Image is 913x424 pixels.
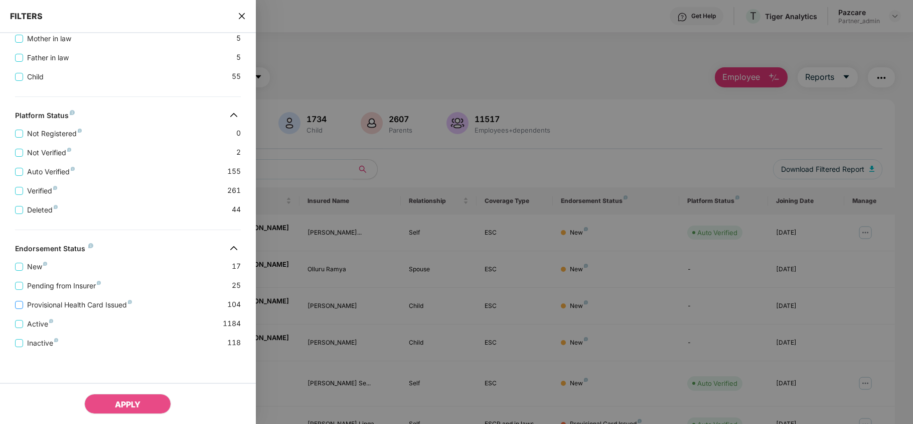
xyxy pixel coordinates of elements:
[236,52,241,63] span: 5
[238,11,246,21] span: close
[88,243,93,248] img: svg+xml;base64,PHN2ZyB4bWxucz0iaHR0cDovL3d3dy53My5vcmcvMjAwMC9zdmciIHdpZHRoPSI4IiBoZWlnaHQ9IjgiIH...
[236,33,241,44] span: 5
[236,147,241,158] span: 2
[23,52,73,63] span: Father in law
[71,167,75,171] img: svg+xml;base64,PHN2ZyB4bWxucz0iaHR0cDovL3d3dy53My5vcmcvMjAwMC9zdmciIHdpZHRoPSI4IiBoZWlnaHQ9IjgiIH...
[23,147,75,158] span: Not Verified
[78,129,82,133] img: svg+xml;base64,PHN2ZyB4bWxucz0iaHR0cDovL3d3dy53My5vcmcvMjAwMC9zdmciIHdpZHRoPSI4IiBoZWlnaHQ9IjgiIH...
[67,148,71,152] img: svg+xml;base64,PHN2ZyB4bWxucz0iaHR0cDovL3d3dy53My5vcmcvMjAwMC9zdmciIHdpZHRoPSI4IiBoZWlnaHQ9IjgiIH...
[232,261,241,272] span: 17
[226,240,242,256] img: svg+xml;base64,PHN2ZyB4bWxucz0iaHR0cDovL3d3dy53My5vcmcvMjAwMC9zdmciIHdpZHRoPSIzMiIgaGVpZ2h0PSIzMi...
[84,394,171,414] button: APPLY
[15,244,93,256] div: Endorsement Status
[70,110,75,115] img: svg+xml;base64,PHN2ZyB4bWxucz0iaHR0cDovL3d3dy53My5vcmcvMjAwMC9zdmciIHdpZHRoPSI4IiBoZWlnaHQ9IjgiIH...
[23,280,105,291] span: Pending from Insurer
[232,280,241,291] span: 25
[226,107,242,123] img: svg+xml;base64,PHN2ZyB4bWxucz0iaHR0cDovL3d3dy53My5vcmcvMjAwMC9zdmciIHdpZHRoPSIzMiIgaGVpZ2h0PSIzMi...
[128,300,132,304] img: svg+xml;base64,PHN2ZyB4bWxucz0iaHR0cDovL3d3dy53My5vcmcvMjAwMC9zdmciIHdpZHRoPSI4IiBoZWlnaHQ9IjgiIH...
[232,71,241,82] span: 55
[53,186,57,190] img: svg+xml;base64,PHN2ZyB4bWxucz0iaHR0cDovL3d3dy53My5vcmcvMjAwMC9zdmciIHdpZHRoPSI4IiBoZWlnaHQ9IjgiIH...
[23,204,62,216] span: Deleted
[23,261,51,272] span: New
[54,338,58,342] img: svg+xml;base64,PHN2ZyB4bWxucz0iaHR0cDovL3d3dy53My5vcmcvMjAwMC9zdmciIHdpZHRoPSI4IiBoZWlnaHQ9IjgiIH...
[23,185,61,196] span: Verified
[227,299,241,310] span: 104
[97,281,101,285] img: svg+xml;base64,PHN2ZyB4bWxucz0iaHR0cDovL3d3dy53My5vcmcvMjAwMC9zdmciIHdpZHRoPSI4IiBoZWlnaHQ9IjgiIH...
[23,319,57,330] span: Active
[23,128,86,139] span: Not Registered
[223,318,241,330] span: 1184
[236,128,241,139] span: 0
[23,33,75,44] span: Mother in law
[227,185,241,196] span: 261
[115,399,140,409] span: APPLY
[23,338,62,349] span: Inactive
[23,299,136,310] span: Provisional Health Card Issued
[15,111,75,123] div: Platform Status
[227,166,241,177] span: 155
[23,71,48,82] span: Child
[10,11,43,21] span: FILTERS
[49,319,53,323] img: svg+xml;base64,PHN2ZyB4bWxucz0iaHR0cDovL3d3dy53My5vcmcvMjAwMC9zdmciIHdpZHRoPSI4IiBoZWlnaHQ9IjgiIH...
[232,204,241,216] span: 44
[227,337,241,349] span: 118
[23,166,79,177] span: Auto Verified
[54,205,58,209] img: svg+xml;base64,PHN2ZyB4bWxucz0iaHR0cDovL3d3dy53My5vcmcvMjAwMC9zdmciIHdpZHRoPSI4IiBoZWlnaHQ9IjgiIH...
[43,262,47,266] img: svg+xml;base64,PHN2ZyB4bWxucz0iaHR0cDovL3d3dy53My5vcmcvMjAwMC9zdmciIHdpZHRoPSI4IiBoZWlnaHQ9IjgiIH...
